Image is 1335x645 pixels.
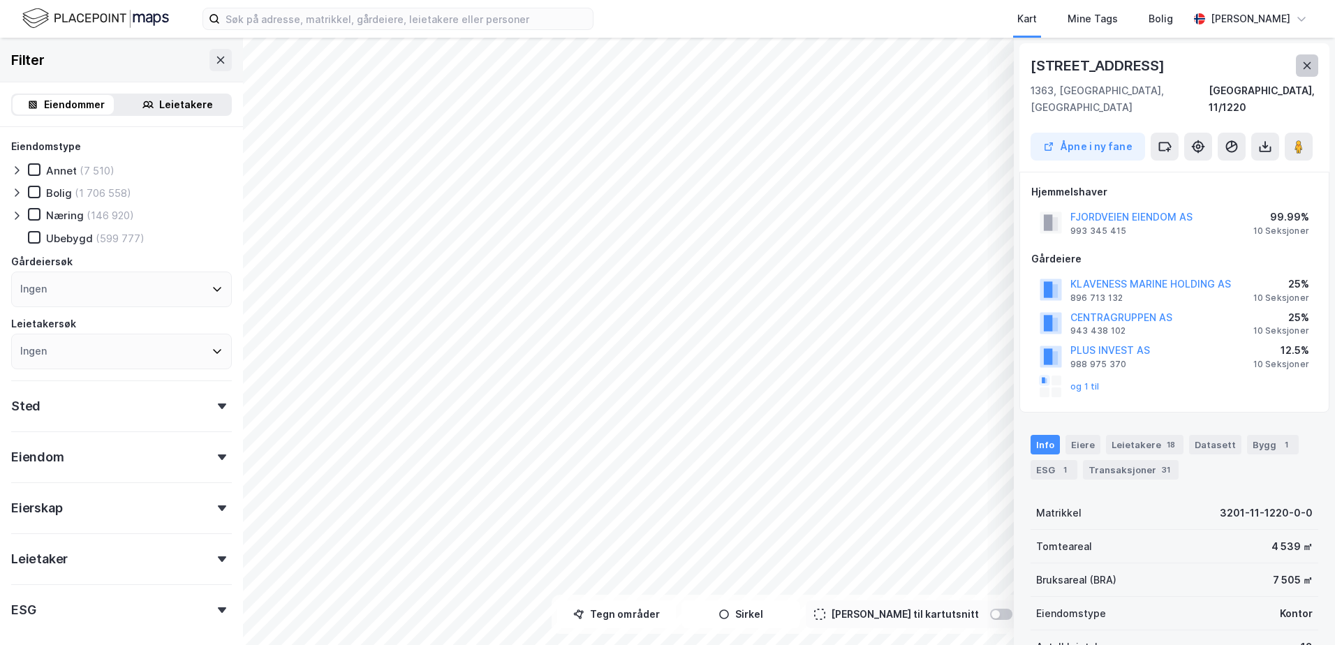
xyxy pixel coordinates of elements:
div: [GEOGRAPHIC_DATA], 11/1220 [1209,82,1318,116]
img: logo.f888ab2527a4732fd821a326f86c7f29.svg [22,6,169,31]
button: Sirkel [681,600,800,628]
div: Filter [11,49,45,71]
div: Info [1031,435,1060,454]
div: (599 777) [96,232,145,245]
div: Eiendomstype [11,138,81,155]
div: Leietakere [159,96,213,113]
div: ESG [11,602,36,618]
div: 896 713 132 [1070,292,1123,304]
input: Søk på adresse, matrikkel, gårdeiere, leietakere eller personer [220,8,593,29]
div: (146 920) [87,209,134,222]
div: Hjemmelshaver [1031,184,1318,200]
div: Eiendom [11,449,64,466]
div: Bolig [1149,10,1173,27]
div: Kontrollprogram for chat [1265,578,1335,645]
div: Leietakersøk [11,316,76,332]
div: Ingen [20,281,47,297]
div: 1 [1279,438,1293,452]
div: 3201-11-1220-0-0 [1220,505,1313,521]
div: (7 510) [80,164,115,177]
div: (1 706 558) [75,186,131,200]
div: 993 345 415 [1070,225,1126,237]
div: Tomteareal [1036,538,1092,555]
div: 25% [1253,309,1309,326]
div: Ubebygd [46,232,93,245]
div: [PERSON_NAME] til kartutsnitt [831,606,979,623]
div: [STREET_ADDRESS] [1031,54,1167,77]
div: 1 [1058,463,1072,477]
div: Transaksjoner [1083,460,1179,480]
div: 10 Seksjoner [1253,359,1309,370]
div: 10 Seksjoner [1253,325,1309,336]
div: 7 505 ㎡ [1273,572,1313,588]
div: Sted [11,398,40,415]
div: Ingen [20,343,47,359]
div: 99.99% [1253,209,1309,225]
div: Matrikkel [1036,505,1082,521]
div: Eierskap [11,500,62,517]
div: Eiere [1065,435,1100,454]
div: ESG [1031,460,1077,480]
div: 1363, [GEOGRAPHIC_DATA], [GEOGRAPHIC_DATA] [1031,82,1209,116]
div: Næring [46,209,84,222]
div: 10 Seksjoner [1253,292,1309,304]
iframe: Chat Widget [1265,578,1335,645]
button: Åpne i ny fane [1031,133,1145,161]
div: Leietakere [1106,435,1183,454]
button: Tegn områder [557,600,676,628]
div: 943 438 102 [1070,325,1126,336]
div: Mine Tags [1068,10,1118,27]
div: Gårdeiersøk [11,253,73,270]
div: Eiendommer [44,96,105,113]
div: Bolig [46,186,72,200]
div: Datasett [1189,435,1241,454]
div: [PERSON_NAME] [1211,10,1290,27]
div: 988 975 370 [1070,359,1126,370]
div: 4 539 ㎡ [1271,538,1313,555]
div: 25% [1253,276,1309,292]
div: Leietaker [11,551,68,568]
div: Kart [1017,10,1037,27]
div: 10 Seksjoner [1253,225,1309,237]
div: 31 [1159,463,1173,477]
div: Eiendomstype [1036,605,1106,622]
div: Bruksareal (BRA) [1036,572,1116,588]
div: Annet [46,164,77,177]
div: 12.5% [1253,342,1309,359]
div: Bygg [1247,435,1299,454]
div: 18 [1164,438,1178,452]
div: Gårdeiere [1031,251,1318,267]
